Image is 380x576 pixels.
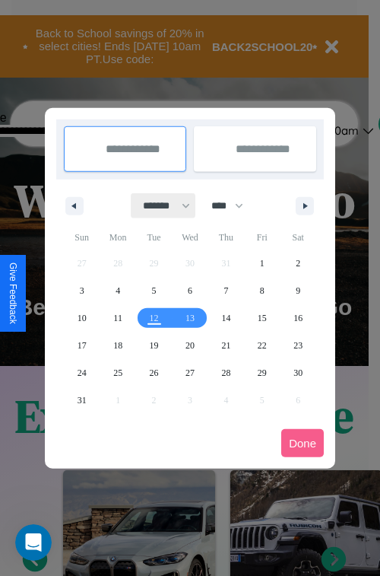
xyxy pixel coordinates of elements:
button: 26 [136,359,172,387]
button: 18 [100,332,135,359]
span: Sun [64,225,100,250]
span: 3 [80,277,84,304]
button: 5 [136,277,172,304]
span: 17 [78,332,87,359]
span: 23 [293,332,302,359]
span: Tue [136,225,172,250]
span: 31 [78,387,87,414]
span: 18 [113,332,122,359]
span: Fri [244,225,280,250]
span: 2 [296,250,300,277]
button: 16 [280,304,316,332]
button: 28 [208,359,244,387]
span: Wed [172,225,207,250]
button: 3 [64,277,100,304]
button: 13 [172,304,207,332]
span: 7 [223,277,228,304]
span: 5 [152,277,157,304]
span: Mon [100,225,135,250]
button: 9 [280,277,316,304]
button: 25 [100,359,135,387]
button: 8 [244,277,280,304]
button: 23 [280,332,316,359]
button: 22 [244,332,280,359]
span: Sat [280,225,316,250]
button: 20 [172,332,207,359]
button: 30 [280,359,316,387]
span: 22 [258,332,267,359]
span: 13 [185,304,195,332]
span: 21 [221,332,230,359]
span: 6 [188,277,192,304]
span: Thu [208,225,244,250]
button: 15 [244,304,280,332]
span: 9 [296,277,300,304]
button: 4 [100,277,135,304]
span: 19 [150,332,159,359]
span: 16 [293,304,302,332]
button: 24 [64,359,100,387]
span: 28 [221,359,230,387]
span: 12 [150,304,159,332]
button: 11 [100,304,135,332]
span: 29 [258,359,267,387]
button: 2 [280,250,316,277]
button: 17 [64,332,100,359]
span: 20 [185,332,195,359]
span: 11 [113,304,122,332]
button: Done [281,429,324,457]
button: 27 [172,359,207,387]
span: 27 [185,359,195,387]
button: 1 [244,250,280,277]
span: 26 [150,359,159,387]
span: 8 [260,277,264,304]
button: 6 [172,277,207,304]
button: 31 [64,387,100,414]
button: 21 [208,332,244,359]
button: 12 [136,304,172,332]
div: Give Feedback [8,263,18,324]
span: 30 [293,359,302,387]
button: 14 [208,304,244,332]
span: 10 [78,304,87,332]
iframe: Intercom live chat [15,524,52,561]
span: 15 [258,304,267,332]
span: 4 [116,277,120,304]
span: 14 [221,304,230,332]
button: 10 [64,304,100,332]
span: 24 [78,359,87,387]
span: 1 [260,250,264,277]
button: 29 [244,359,280,387]
span: 25 [113,359,122,387]
button: 19 [136,332,172,359]
button: 7 [208,277,244,304]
